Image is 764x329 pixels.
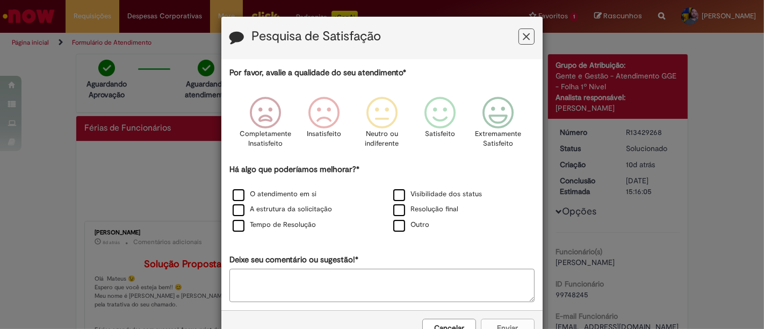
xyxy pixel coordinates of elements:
p: Satisfeito [425,129,455,139]
label: Pesquisa de Satisfação [251,30,381,44]
div: Extremamente Satisfeito [471,89,525,162]
label: O atendimento em si [233,189,316,199]
label: Tempo de Resolução [233,220,316,230]
label: Visibilidade dos status [393,189,482,199]
label: Por favor, avalie a qualidade do seu atendimento* [229,67,406,78]
label: Deixe seu comentário ou sugestão!* [229,254,358,266]
label: Resolução final [393,204,458,214]
div: Há algo que poderíamos melhorar?* [229,164,535,233]
div: Completamente Insatisfeito [238,89,293,162]
p: Neutro ou indiferente [363,129,401,149]
p: Insatisfeito [307,129,341,139]
div: Satisfeito [413,89,467,162]
div: Insatisfeito [297,89,351,162]
label: A estrutura da solicitação [233,204,332,214]
label: Outro [393,220,429,230]
p: Extremamente Satisfeito [475,129,521,149]
div: Neutro ou indiferente [355,89,409,162]
p: Completamente Insatisfeito [240,129,292,149]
